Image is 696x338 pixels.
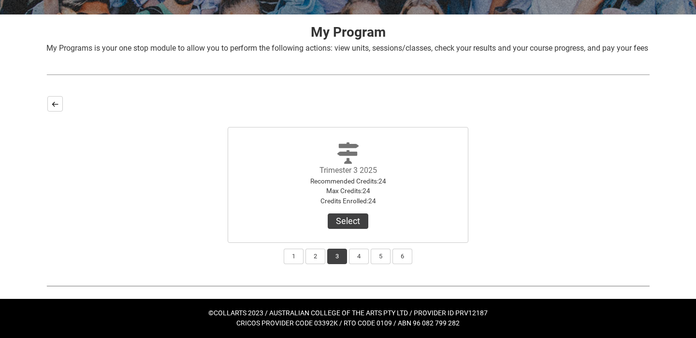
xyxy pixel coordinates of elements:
[328,213,368,229] button: Trimester 3 2025Recommended Credits:24Max Credits:24Credits Enrolled:24
[392,249,412,264] button: 6
[284,249,304,264] button: 1
[305,249,325,264] button: 2
[294,186,402,196] div: Max Credits : 24
[349,249,369,264] button: 4
[327,249,347,264] button: 3
[311,24,386,40] strong: My Program
[46,70,650,80] img: REDU_GREY_LINE
[371,249,391,264] button: 5
[46,43,648,53] span: My Programs is your one stop module to allow you to perform the following actions: view units, se...
[319,166,377,175] label: Trimester 3 2025
[294,196,402,206] div: Credits Enrolled : 24
[294,176,402,186] div: Recommended Credits : 24
[46,281,650,291] img: REDU_GREY_LINE
[47,96,63,112] button: Back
